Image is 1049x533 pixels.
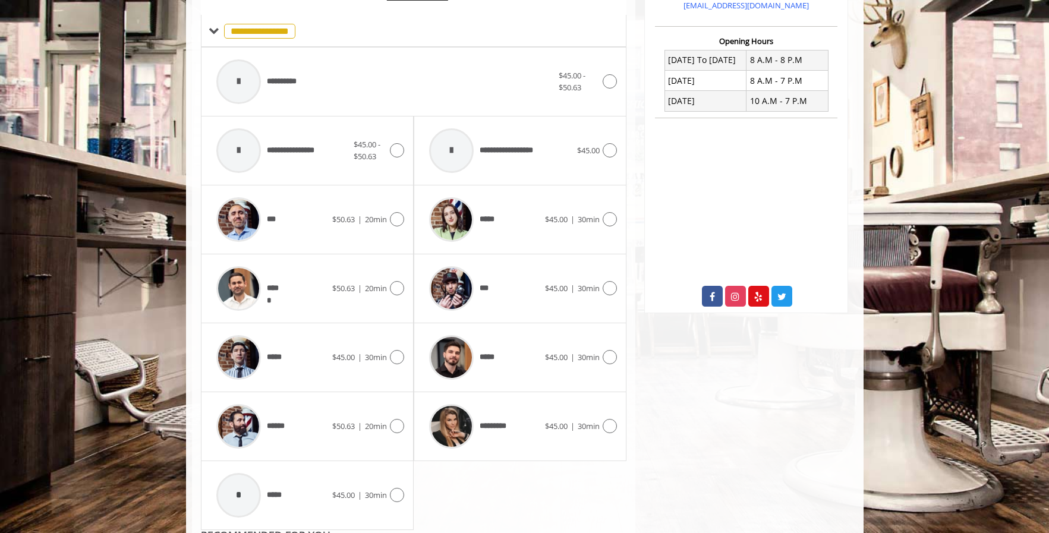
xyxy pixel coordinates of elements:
[365,352,387,362] span: 30min
[332,421,355,431] span: $50.63
[358,490,362,500] span: |
[578,421,600,431] span: 30min
[577,145,600,156] span: $45.00
[358,283,362,294] span: |
[545,214,568,225] span: $45.00
[559,70,585,93] span: $45.00 - $50.63
[664,91,746,111] td: [DATE]
[365,283,387,294] span: 20min
[332,490,355,500] span: $45.00
[358,214,362,225] span: |
[545,352,568,362] span: $45.00
[571,283,575,294] span: |
[746,91,829,111] td: 10 A.M - 7 P.M
[571,214,575,225] span: |
[571,421,575,431] span: |
[354,139,380,162] span: $45.00 - $50.63
[365,490,387,500] span: 30min
[332,352,355,362] span: $45.00
[545,283,568,294] span: $45.00
[578,214,600,225] span: 30min
[358,421,362,431] span: |
[746,50,829,70] td: 8 A.M - 8 P.M
[664,71,746,91] td: [DATE]
[578,283,600,294] span: 30min
[365,421,387,431] span: 20min
[655,37,837,45] h3: Opening Hours
[664,50,746,70] td: [DATE] To [DATE]
[746,71,829,91] td: 8 A.M - 7 P.M
[365,214,387,225] span: 20min
[578,352,600,362] span: 30min
[332,214,355,225] span: $50.63
[332,283,355,294] span: $50.63
[571,352,575,362] span: |
[545,421,568,431] span: $45.00
[358,352,362,362] span: |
